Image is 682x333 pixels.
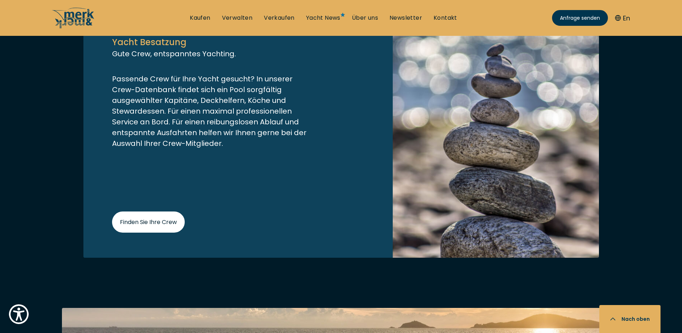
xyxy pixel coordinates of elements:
[120,218,177,227] span: Finden Sie Ihre Crew
[222,14,253,22] a: Verwalten
[560,14,600,22] span: Anfrage senden
[7,303,30,326] button: Show Accessibility Preferences
[112,48,364,59] p: Gute Crew, entspanntes Yachting.
[352,14,378,22] a: Über uns
[599,305,661,333] button: Nach oben
[306,14,340,22] a: Yacht News
[112,211,185,233] a: Finden Sie Ihre Crew
[112,36,364,48] p: Yacht Besatzung
[615,13,630,23] button: En
[552,10,608,26] a: Anfrage senden
[190,14,210,22] a: Kaufen
[434,14,457,22] a: Kontakt
[264,14,295,22] a: Verkaufen
[390,14,422,22] a: Newsletter
[112,73,313,149] p: Passende Crew für Ihre Yacht gesucht? In unserer Crew-Datenbank findet sich ein Pool sorgfältig a...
